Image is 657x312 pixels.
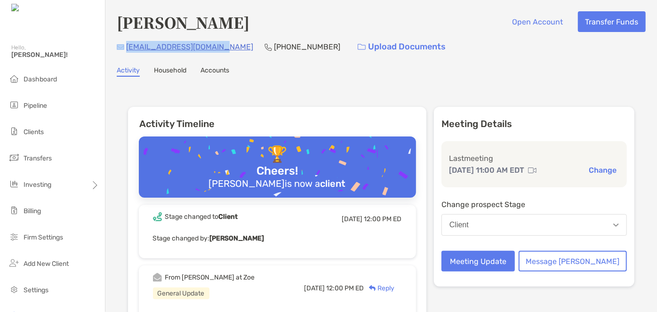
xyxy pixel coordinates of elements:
img: firm-settings icon [8,231,20,242]
img: pipeline icon [8,99,20,111]
div: Client [449,221,469,229]
img: Event icon [153,212,162,221]
img: Phone Icon [264,43,272,51]
img: settings icon [8,284,20,295]
span: Pipeline [24,102,47,110]
img: investing icon [8,178,20,190]
button: Meeting Update [441,251,515,272]
h6: Activity Timeline [128,107,426,129]
img: Confetti [139,136,416,218]
button: Client [441,214,627,236]
img: Open dropdown arrow [613,224,619,227]
span: 12:00 PM ED [364,215,402,223]
div: [PERSON_NAME] is now a [205,178,350,189]
p: [DATE] 11:00 AM EDT [449,164,524,176]
p: Stage changed by: [153,232,402,244]
button: Transfer Funds [578,11,646,32]
span: Transfers [24,154,52,162]
img: billing icon [8,205,20,216]
p: [EMAIL_ADDRESS][DOMAIN_NAME] [126,41,253,53]
div: From [PERSON_NAME] at Zoe [165,273,255,281]
img: Reply icon [369,285,376,291]
a: Household [154,66,186,77]
a: Upload Documents [352,37,452,57]
p: Last meeting [449,152,619,164]
b: Client [219,213,238,221]
span: [DATE] [304,284,325,292]
img: transfers icon [8,152,20,163]
span: Clients [24,128,44,136]
img: communication type [528,167,537,174]
span: Firm Settings [24,233,63,241]
div: Reply [364,283,395,293]
div: Stage changed to [165,213,238,221]
a: Activity [117,66,140,77]
span: Add New Client [24,260,69,268]
b: client [320,178,346,189]
img: Zoe Logo [11,4,51,13]
span: Investing [24,181,51,189]
p: [PHONE_NUMBER] [274,41,340,53]
a: Accounts [200,66,229,77]
span: [DATE] [342,215,363,223]
p: Change prospect Stage [441,199,627,210]
div: 🏆 [264,145,291,164]
button: Open Account [505,11,570,32]
span: Billing [24,207,41,215]
button: Change [586,165,619,175]
div: Cheers! [253,164,302,178]
button: Message [PERSON_NAME] [519,251,627,272]
h4: [PERSON_NAME] [117,11,249,33]
span: 12:00 PM ED [327,284,364,292]
img: add_new_client icon [8,257,20,269]
span: Dashboard [24,75,57,83]
div: General Update [153,288,209,299]
span: [PERSON_NAME]! [11,51,99,59]
img: Event icon [153,273,162,282]
img: Email Icon [117,44,124,50]
span: Settings [24,286,48,294]
img: clients icon [8,126,20,137]
img: dashboard icon [8,73,20,84]
p: Meeting Details [441,118,627,130]
b: [PERSON_NAME] [210,234,264,242]
img: button icon [358,44,366,50]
